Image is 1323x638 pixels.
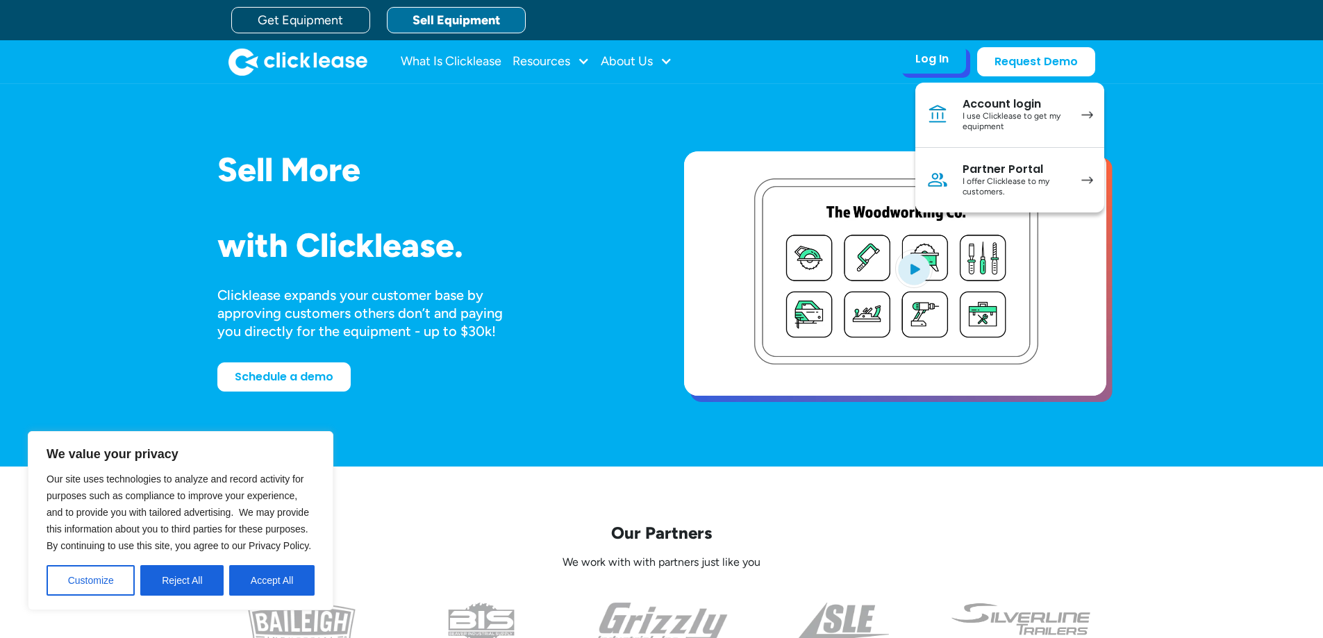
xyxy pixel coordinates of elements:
[28,431,333,610] div: We value your privacy
[1081,176,1093,184] img: arrow
[977,47,1095,76] a: Request Demo
[513,48,590,76] div: Resources
[47,565,135,596] button: Customize
[217,522,1106,544] p: Our Partners
[963,97,1067,111] div: Account login
[684,151,1106,396] a: open lightbox
[1081,111,1093,119] img: arrow
[963,176,1067,198] div: I offer Clicklease to my customers.
[140,565,224,596] button: Reject All
[963,111,1067,133] div: I use Clicklease to get my equipment
[47,473,311,551] span: Our site uses technologies to analyze and record activity for purposes such as compliance to impr...
[229,565,315,596] button: Accept All
[601,48,672,76] div: About Us
[963,162,1067,176] div: Partner Portal
[915,52,949,66] div: Log In
[401,48,501,76] a: What Is Clicklease
[926,169,949,191] img: Person icon
[895,249,933,288] img: Blue play button logo on a light blue circular background
[217,286,529,340] div: Clicklease expands your customer base by approving customers others don’t and paying you directly...
[47,446,315,462] p: We value your privacy
[915,83,1104,212] nav: Log In
[926,103,949,126] img: Bank icon
[387,7,526,33] a: Sell Equipment
[217,362,351,392] a: Schedule a demo
[915,83,1104,148] a: Account loginI use Clicklease to get my equipment
[231,7,370,33] a: Get Equipment
[217,151,640,188] h1: Sell More
[915,148,1104,212] a: Partner PortalI offer Clicklease to my customers.
[228,48,367,76] a: home
[217,227,640,264] h1: with Clicklease.
[217,555,1106,570] p: We work with with partners just like you
[228,48,367,76] img: Clicklease logo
